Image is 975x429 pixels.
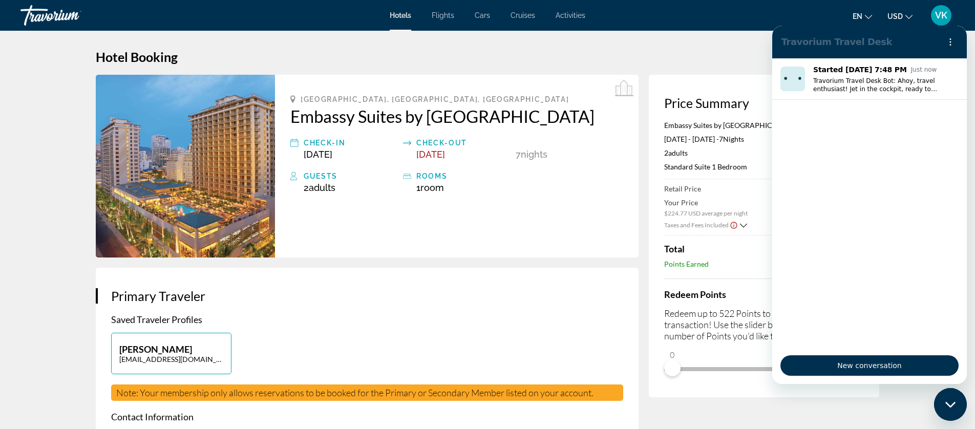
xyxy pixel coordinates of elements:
[664,209,748,217] span: $224.77 USD average per night
[853,9,872,24] button: Change language
[719,135,723,143] span: 7
[887,9,913,24] button: Change currency
[664,135,864,143] p: [DATE] - [DATE] -
[516,149,521,160] span: 7
[664,308,864,341] p: Redeem up to 522 Points to save even more on this transaction! Use the slider below to adjust the...
[935,10,947,20] span: VK
[521,149,547,160] span: Nights
[111,288,623,304] h3: Primary Traveler
[416,182,444,193] span: 1
[309,182,335,193] span: Adults
[111,411,623,422] p: Contact Information
[20,2,123,29] a: Travorium
[664,220,747,230] button: Show Taxes and Fees breakdown
[928,5,955,26] button: User Menu
[664,360,681,376] span: ngx-slider
[668,349,676,361] span: 0
[664,148,688,157] span: 2
[304,149,332,160] span: [DATE]
[664,198,748,207] span: Your Price
[416,137,511,149] div: Check-out
[664,121,864,130] p: Embassy Suites by [GEOGRAPHIC_DATA]
[664,221,729,229] span: Taxes and Fees Included
[556,11,585,19] a: Activities
[432,11,454,19] a: Flights
[420,182,444,193] span: Room
[664,367,864,369] ngx-slider: ngx-slider
[116,387,594,398] span: Note: Your membership only allows reservations to be booked for the Primary or Secondary Member l...
[304,137,398,149] div: Check-in
[96,49,879,65] h1: Hotel Booking
[664,289,864,300] h4: Redeem Points
[772,26,967,384] iframe: Messaging window
[475,11,490,19] a: Cars
[290,106,623,126] a: Embassy Suites by [GEOGRAPHIC_DATA]
[390,11,411,19] a: Hotels
[668,148,688,157] span: Adults
[111,333,231,374] button: [PERSON_NAME][EMAIL_ADDRESS][DOMAIN_NAME]
[111,314,623,325] p: Saved Traveler Profiles
[304,170,398,182] div: Guests
[119,355,223,363] p: [EMAIL_ADDRESS][DOMAIN_NAME]
[304,182,335,193] span: 2
[664,162,864,171] p: Standard Suite 1 Bedroom
[934,388,967,421] iframe: Button to launch messaging window, conversation in progress
[416,170,511,182] div: rooms
[887,12,903,20] span: USD
[723,135,744,143] span: Nights
[301,95,569,103] span: [GEOGRAPHIC_DATA], [GEOGRAPHIC_DATA], [GEOGRAPHIC_DATA]
[853,12,862,20] span: en
[664,184,701,193] span: Retail Price
[730,220,738,229] button: Show Taxes and Fees disclaimer
[664,260,709,268] span: Points Earned
[664,95,864,111] h3: Price Summary
[119,344,223,355] p: [PERSON_NAME]
[664,243,685,254] span: Total
[511,11,535,19] a: Cruises
[416,149,445,160] span: [DATE]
